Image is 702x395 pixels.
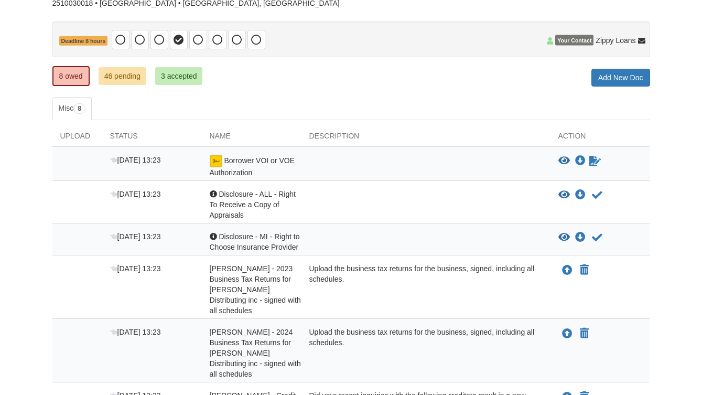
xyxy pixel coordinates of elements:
a: Download Disclosure - MI - Right to Choose Insurance Provider [575,233,586,242]
span: Deadline 8 hours [59,36,108,46]
span: [DATE] 13:23 [110,190,161,198]
button: View Disclosure - MI - Right to Choose Insurance Provider [558,232,570,243]
button: Upload Joseph Hindenach - 2023 Business Tax Returns for VanRees Distributing inc - signed with al... [561,263,574,277]
span: [PERSON_NAME] - 2024 Business Tax Returns for [PERSON_NAME] Distributing inc - signed with all sc... [210,328,301,378]
span: Borrower VOI or VOE Authorization [210,156,295,177]
span: [DATE] 13:23 [110,328,161,336]
span: [DATE] 13:23 [110,264,161,273]
a: Add New Doc [591,69,650,87]
span: Zippy Loans [596,35,635,46]
button: View Borrower VOI or VOE Authorization [558,156,570,166]
span: [PERSON_NAME] - 2023 Business Tax Returns for [PERSON_NAME] Distributing inc - signed with all sc... [210,264,301,315]
a: Waiting for your co-borrower to e-sign [588,155,602,167]
div: Upload [52,131,102,146]
a: Misc [52,97,92,120]
a: Download Borrower VOI or VOE Authorization [575,157,586,165]
div: Upload the business tax returns for the business, signed, including all schedules. [301,327,550,379]
button: Declare Joseph Hindenach - 2024 Business Tax Returns for VanRees Distributing inc - signed with a... [579,327,590,340]
div: Upload the business tax returns for the business, signed, including all schedules. [301,263,550,316]
button: Declare Joseph Hindenach - 2023 Business Tax Returns for VanRees Distributing inc - signed with a... [579,264,590,276]
div: Name [202,131,301,146]
a: 46 pending [99,67,146,85]
img: esign [210,155,222,167]
span: 8 [73,103,85,114]
div: Action [550,131,650,146]
button: Acknowledge receipt of document [591,189,603,201]
a: 8 owed [52,66,90,86]
button: Acknowledge receipt of document [591,231,603,244]
div: Status [102,131,202,146]
div: Description [301,131,550,146]
span: [DATE] 13:23 [110,156,161,164]
span: Your Contact [555,35,593,46]
button: Upload Joseph Hindenach - 2024 Business Tax Returns for VanRees Distributing inc - signed with al... [561,327,574,340]
span: Disclosure - ALL - Right To Receive a Copy of Appraisals [210,190,296,219]
button: View Disclosure - ALL - Right To Receive a Copy of Appraisals [558,190,570,200]
a: 3 accepted [155,67,203,85]
a: Download Disclosure - ALL - Right To Receive a Copy of Appraisals [575,191,586,199]
span: Disclosure - MI - Right to Choose Insurance Provider [210,232,300,251]
span: [DATE] 13:23 [110,232,161,241]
